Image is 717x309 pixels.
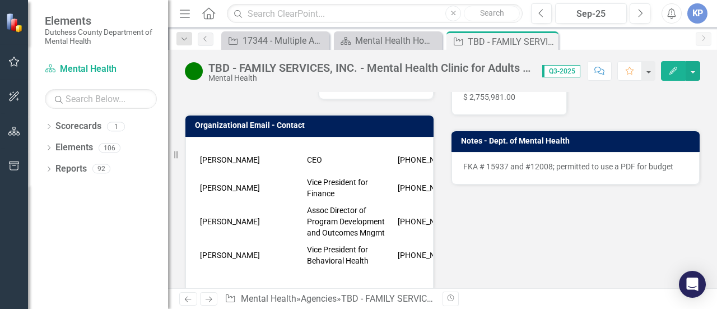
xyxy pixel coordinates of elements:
a: 17344 - Multiple Agencies (DC Tag) [224,34,327,48]
div: 1 [107,122,125,131]
div: Open Intercom Messenger [679,271,706,298]
a: Mental Health Home Page [337,34,439,48]
td: [PERSON_NAME] [197,202,304,241]
div: Mental Health Home Page [355,34,439,48]
td: Vice President for Behavioral Health [304,241,395,269]
td: [PERSON_NAME] [197,146,304,174]
div: 17344 - Multiple Agencies (DC Tag) [243,34,327,48]
button: Sep-25 [555,3,627,24]
span: Elements [45,14,157,27]
td: [PHONE_NUMBER] [395,174,475,202]
td: [PHONE_NUMBER] [395,146,475,174]
td: [PERSON_NAME] [197,174,304,202]
input: Search ClearPoint... [227,4,523,24]
span: Q3-2025 [542,65,580,77]
span: $ 2,755,981.00 [463,93,515,102]
a: Mental Health [45,63,157,76]
div: TBD - FAMILY SERVICES, INC. - Mental Health Clinic for Adults FKA 15937 [341,293,631,304]
a: Agencies [301,293,337,304]
td: Vice President for Finance [304,174,395,202]
div: 92 [92,164,110,174]
h3: Organizational Email - Contact [195,121,428,130]
button: KP [687,3,707,24]
a: Mental Health [241,293,296,304]
h3: Notes - Dept. of Mental Health [461,137,694,145]
td: [PERSON_NAME] [197,241,304,269]
small: Dutchess County Department of Mental Health [45,27,157,46]
a: Reports [55,163,87,176]
p: FKA # 15937 and #12008; permitted to use a PDF for budget [463,161,688,172]
div: TBD - FAMILY SERVICES, INC. - Mental Health Clinic for Adults FKA 15937 [468,35,556,49]
span: Search [480,8,504,17]
button: Search [464,6,520,21]
img: Active [185,62,203,80]
img: ClearPoint Strategy [6,13,25,33]
td: Assoc Director of Program Development and Outcomes Mngmt [304,202,395,241]
td: [PHONE_NUMBER] [395,202,475,241]
div: » » [225,293,434,306]
td: [PHONE_NUMBER] [395,241,475,269]
td: CEO [304,146,395,174]
a: Elements [55,141,93,154]
div: Mental Health [208,74,531,82]
input: Search Below... [45,89,157,109]
div: Sep-25 [559,7,623,21]
div: 106 [99,143,120,153]
a: Scorecards [55,120,101,133]
div: TBD - FAMILY SERVICES, INC. - Mental Health Clinic for Adults FKA 15937 [208,62,531,74]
